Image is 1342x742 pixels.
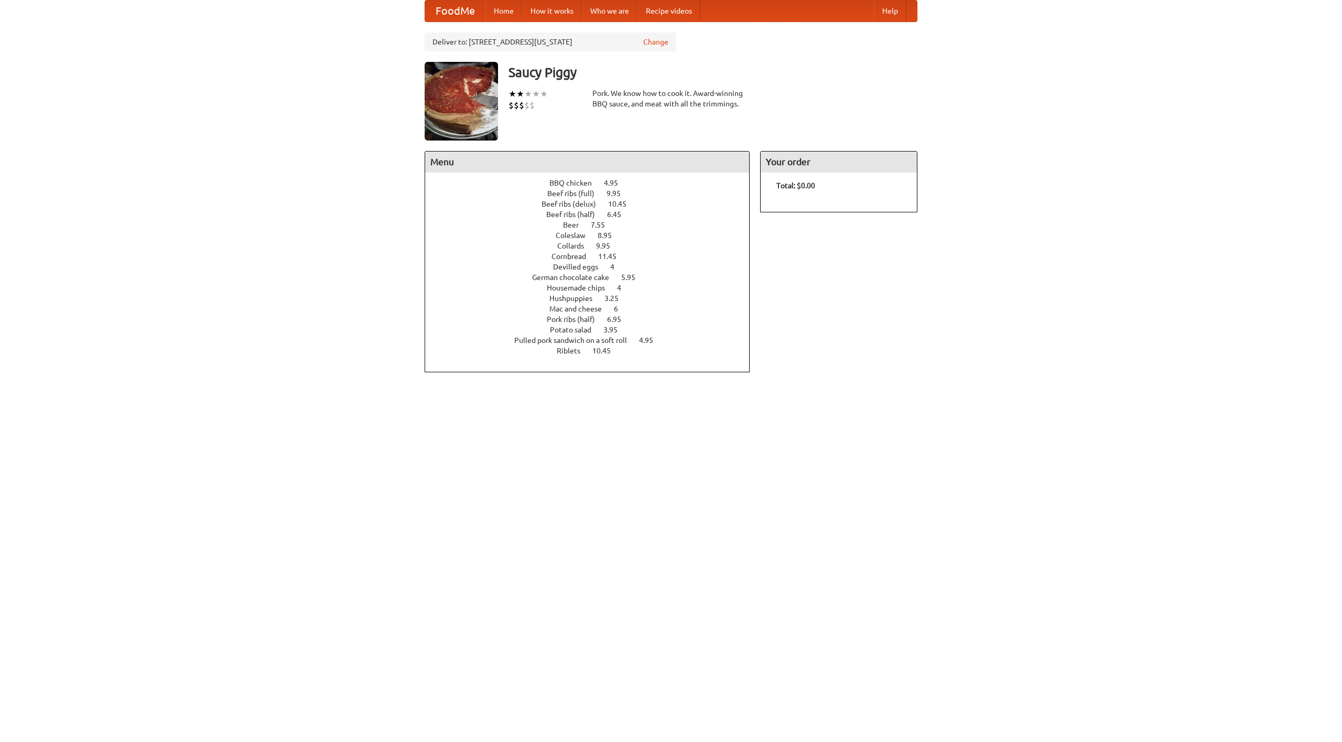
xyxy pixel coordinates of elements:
span: Collards [557,242,594,250]
h3: Saucy Piggy [508,62,917,83]
span: German chocolate cake [532,273,620,282]
li: $ [508,100,514,111]
h4: Menu [425,152,749,173]
span: 6.95 [607,315,632,324]
a: Riblets 10.45 [557,347,630,355]
span: 9.95 [596,242,621,250]
span: Beef ribs (full) [547,189,605,198]
span: Beer [563,221,589,229]
a: Pork ribs (half) 6.95 [547,315,641,324]
span: 10.45 [592,347,621,355]
a: Potato salad 3.95 [550,326,637,334]
a: BBQ chicken 4.95 [549,179,637,187]
a: Pulled pork sandwich on a soft roll 4.95 [514,336,673,345]
a: Coleslaw 8.95 [556,231,631,240]
span: Devilled eggs [553,263,609,271]
span: 4.95 [639,336,664,345]
a: Home [485,1,522,21]
a: Who we are [582,1,637,21]
span: 9.95 [607,189,631,198]
span: 8.95 [598,231,622,240]
div: Deliver to: [STREET_ADDRESS][US_STATE] [425,33,676,51]
a: Cornbread 11.45 [551,252,636,261]
li: ★ [524,88,532,100]
a: German chocolate cake 5.95 [532,273,655,282]
a: Housemade chips 4 [547,284,641,292]
li: ★ [532,88,540,100]
span: Cornbread [551,252,597,261]
a: Help [874,1,906,21]
span: 6 [614,305,629,313]
span: Beef ribs (delux) [542,200,607,208]
span: 10.45 [608,200,637,208]
span: 7.55 [591,221,615,229]
a: Recipe videos [637,1,700,21]
span: 3.25 [604,294,629,303]
a: Hushpuppies 3.25 [549,294,638,303]
span: 5.95 [621,273,646,282]
li: $ [529,100,535,111]
span: Housemade chips [547,284,615,292]
a: FoodMe [425,1,485,21]
span: Mac and cheese [549,305,612,313]
a: Mac and cheese 6 [549,305,637,313]
li: ★ [540,88,548,100]
img: angular.jpg [425,62,498,141]
a: Beef ribs (half) 6.45 [546,210,641,219]
span: 11.45 [598,252,627,261]
span: Riblets [557,347,591,355]
span: Hushpuppies [549,294,603,303]
a: Devilled eggs 4 [553,263,634,271]
li: ★ [508,88,516,100]
span: 4.95 [604,179,629,187]
li: $ [524,100,529,111]
li: ★ [516,88,524,100]
span: Coleslaw [556,231,596,240]
h4: Your order [761,152,917,173]
a: Beef ribs (delux) 10.45 [542,200,646,208]
span: 6.45 [607,210,632,219]
a: Change [643,37,668,47]
span: Potato salad [550,326,602,334]
span: Beef ribs (half) [546,210,605,219]
a: How it works [522,1,582,21]
a: Collards 9.95 [557,242,630,250]
li: $ [519,100,524,111]
b: Total: $0.00 [776,181,815,190]
span: 4 [610,263,625,271]
span: Pork ribs (half) [547,315,605,324]
div: Pork. We know how to cook it. Award-winning BBQ sauce, and meat with all the trimmings. [592,88,750,109]
span: 4 [617,284,632,292]
span: BBQ chicken [549,179,602,187]
span: 3.95 [603,326,628,334]
a: Beer 7.55 [563,221,624,229]
span: Pulled pork sandwich on a soft roll [514,336,637,345]
li: $ [514,100,519,111]
a: Beef ribs (full) 9.95 [547,189,640,198]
